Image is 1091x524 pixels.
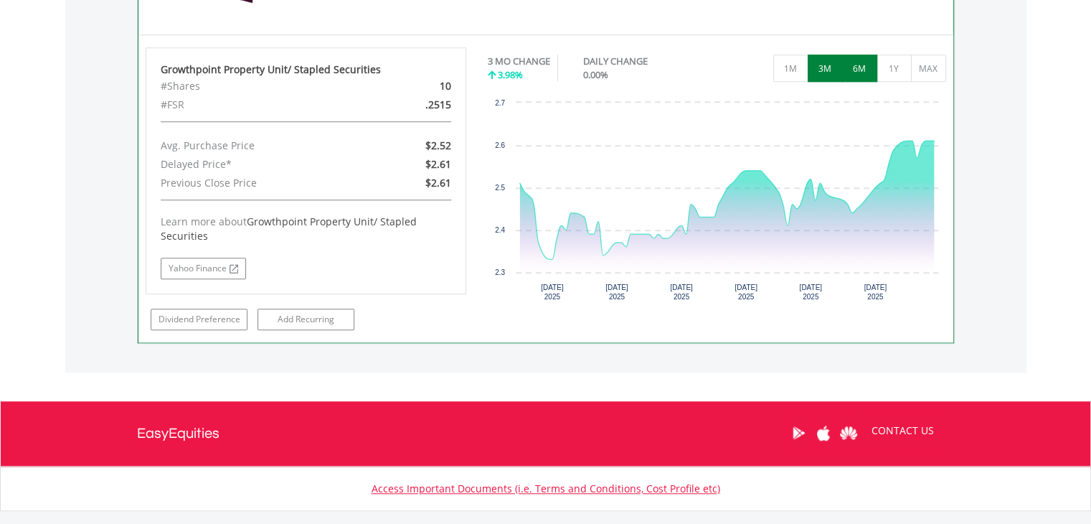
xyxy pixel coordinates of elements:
[799,284,822,301] text: [DATE] 2025
[425,139,451,152] span: $2.52
[583,55,698,68] div: DAILY CHANGE
[137,401,219,466] a: EasyEquities
[150,155,358,174] div: Delayed Price*
[808,55,843,82] button: 3M
[605,284,628,301] text: [DATE] 2025
[372,482,720,495] a: Access Important Documents (i.e. Terms and Conditions, Cost Profile etc)
[151,309,247,330] a: Dividend Preference
[786,411,811,455] a: Google Play
[541,284,564,301] text: [DATE] 2025
[877,55,912,82] button: 1Y
[495,268,505,276] text: 2.3
[864,284,887,301] text: [DATE] 2025
[161,258,246,279] a: Yahoo Finance
[161,215,452,243] div: Learn more about
[495,184,505,192] text: 2.5
[150,95,358,114] div: #FSR
[498,68,523,81] span: 3.98%
[488,95,946,311] div: Chart. Highcharts interactive chart.
[811,411,836,455] a: Apple
[488,95,945,311] svg: Interactive chart
[842,55,877,82] button: 6M
[495,226,505,234] text: 2.4
[150,174,358,192] div: Previous Close Price
[161,215,417,243] span: Growthpoint Property Unit/ Stapled Securities
[583,68,608,81] span: 0.00%
[358,95,462,114] div: .2515
[161,62,452,77] div: Growthpoint Property Unit/ Stapled Securities
[836,411,861,455] a: Huawei
[495,99,505,107] text: 2.7
[258,309,354,330] a: Add Recurring
[425,157,451,171] span: $2.61
[735,284,757,301] text: [DATE] 2025
[358,77,462,95] div: 10
[670,284,693,301] text: [DATE] 2025
[861,411,944,451] a: CONTACT US
[495,141,505,149] text: 2.6
[488,55,550,68] div: 3 MO CHANGE
[150,136,358,155] div: Avg. Purchase Price
[773,55,808,82] button: 1M
[911,55,946,82] button: MAX
[425,176,451,190] span: $2.61
[150,77,358,95] div: #Shares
